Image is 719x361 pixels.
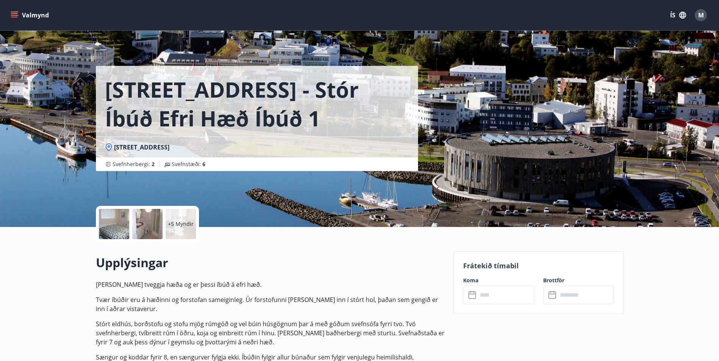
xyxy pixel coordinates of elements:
button: M [692,6,710,24]
p: [PERSON_NAME] tveggja hæða og er þessi íbúð á efri hæð. [96,280,445,289]
p: Stórt eldhús, borðstofu og stofu mjög rúmgóð og vel búin húsgögnum þar á með góðum svefnsófa fyrr... [96,319,445,347]
label: Koma [463,277,534,284]
p: +5 Myndir [168,220,194,228]
button: ÍS [666,8,690,22]
span: 6 [202,160,205,168]
h1: [STREET_ADDRESS] - Stór íbúð efri hæð íbúð 1 [105,75,409,132]
span: 2 [152,160,155,168]
button: menu [9,8,52,22]
label: Brottför [543,277,614,284]
h2: Upplýsingar [96,254,445,271]
span: Svefnstæði : [172,160,205,168]
span: M [698,11,704,19]
p: Frátekið tímabil [463,261,614,271]
span: [STREET_ADDRESS] [114,143,169,151]
span: Svefnherbergi : [113,160,155,168]
p: Tvær íbúðir eru á hæðinni og forstofan sameiginleg. Úr forstofunni [PERSON_NAME] inn í stórt hol,... [96,295,445,313]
